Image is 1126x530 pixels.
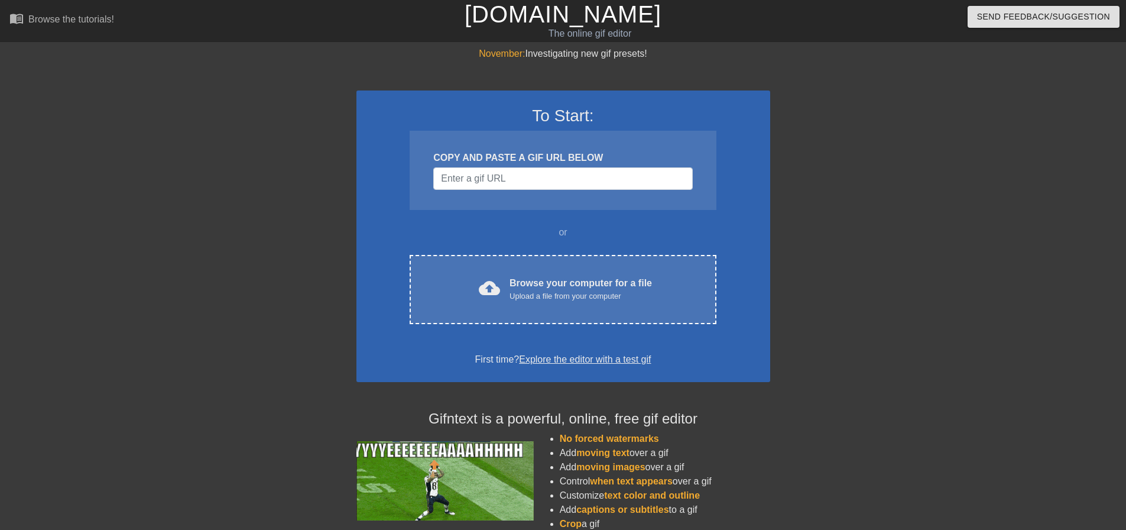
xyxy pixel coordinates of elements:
li: Add over a gif [560,446,770,460]
span: No forced watermarks [560,434,659,444]
span: November: [479,49,525,59]
div: COPY AND PASTE A GIF URL BELOW [433,151,692,165]
div: Upload a file from your computer [510,290,652,302]
input: Username [433,167,692,190]
span: menu_book [9,11,24,25]
h3: To Start: [372,106,755,126]
li: Add over a gif [560,460,770,474]
div: or [387,225,739,240]
span: moving images [576,462,645,472]
div: The online gif editor [381,27,799,41]
li: Control over a gif [560,474,770,489]
span: when text appears [590,476,673,486]
span: Send Feedback/Suggestion [977,9,1110,24]
div: First time? [372,353,755,367]
span: moving text [576,448,629,458]
div: Browse your computer for a file [510,276,652,302]
a: [DOMAIN_NAME] [465,1,661,27]
a: Browse the tutorials! [9,11,114,30]
li: Customize [560,489,770,503]
h4: Gifntext is a powerful, online, free gif editor [356,411,770,428]
span: captions or subtitles [576,505,669,515]
li: Add to a gif [560,503,770,517]
button: Send Feedback/Suggestion [968,6,1119,28]
span: text color and outline [604,490,700,500]
span: cloud_upload [479,277,500,299]
span: Crop [560,519,582,529]
img: football_small.gif [356,441,534,521]
div: Browse the tutorials! [28,14,114,24]
div: Investigating new gif presets! [356,47,770,61]
a: Explore the editor with a test gif [519,354,651,364]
